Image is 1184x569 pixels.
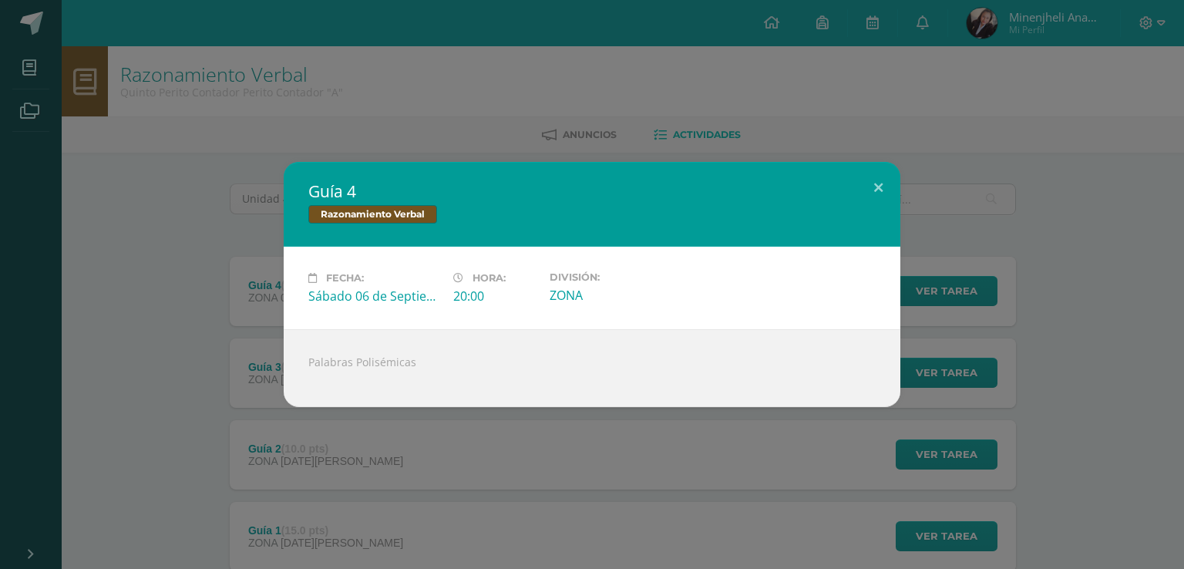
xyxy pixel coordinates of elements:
[284,329,900,407] div: Palabras Polisémicas
[326,272,364,284] span: Fecha:
[856,162,900,214] button: Close (Esc)
[473,272,506,284] span: Hora:
[550,287,682,304] div: ZONA
[550,271,682,283] label: División:
[308,288,441,305] div: Sábado 06 de Septiembre
[453,288,537,305] div: 20:00
[308,180,876,202] h2: Guía 4
[308,205,437,224] span: Razonamiento Verbal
